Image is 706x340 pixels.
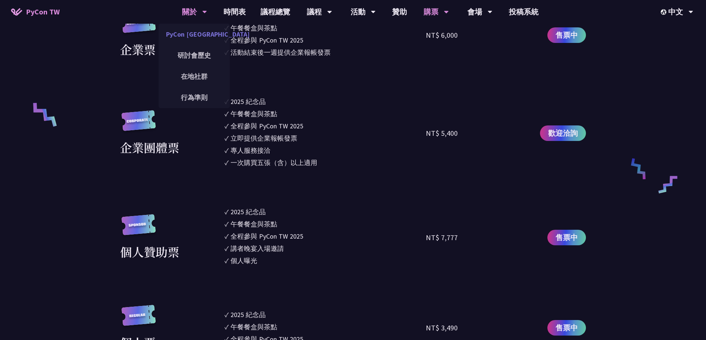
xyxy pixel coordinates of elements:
li: ✓ [225,133,426,143]
a: PyCon TW [4,3,67,21]
li: ✓ [225,23,426,33]
div: 專人服務接洽 [231,145,271,155]
span: PyCon TW [26,6,60,17]
a: 行為準則 [159,89,230,106]
span: 售票中 [556,322,578,333]
span: 售票中 [556,232,578,243]
div: NT$ 3,490 [426,322,458,333]
div: 2025 紀念品 [231,97,266,107]
li: ✓ [225,35,426,45]
a: 售票中 [547,27,586,43]
a: 研討會歷史 [159,47,230,64]
li: ✓ [225,145,426,155]
div: 企業團體票 [120,138,179,156]
li: ✓ [225,219,426,229]
div: 2025 紀念品 [231,310,266,320]
a: 歡迎洽詢 [540,125,586,141]
li: ✓ [225,158,426,168]
div: 一次購買五張（含）以上適用 [231,158,317,168]
a: 售票中 [547,230,586,245]
li: ✓ [225,121,426,131]
li: ✓ [225,47,426,57]
div: NT$ 7,777 [426,232,458,243]
li: ✓ [225,256,426,266]
img: corporate.a587c14.svg [120,12,157,41]
img: Home icon of PyCon TW 2025 [11,8,22,16]
span: 售票中 [556,30,578,41]
a: PyCon [GEOGRAPHIC_DATA] [159,26,230,43]
li: ✓ [225,109,426,119]
div: 全程參與 PyCon TW 2025 [231,231,303,241]
img: Locale Icon [661,9,668,15]
div: 午餐餐盒與茶點 [231,23,277,33]
span: 歡迎洽詢 [548,128,578,139]
li: ✓ [225,231,426,241]
li: ✓ [225,97,426,107]
div: 個人贊助票 [120,243,179,260]
img: corporate.a587c14.svg [120,110,157,139]
div: 2025 紀念品 [231,207,266,217]
div: 企業票 [120,40,156,58]
div: 全程參與 PyCon TW 2025 [231,35,303,45]
li: ✓ [225,243,426,253]
li: ✓ [225,310,426,320]
a: 在地社群 [159,68,230,85]
li: ✓ [225,322,426,332]
div: 立即提供企業報帳發票 [231,133,297,143]
a: 售票中 [547,320,586,336]
div: 講者晚宴入場邀請 [231,243,284,253]
img: sponsor.43e6a3a.svg [120,214,157,243]
div: 午餐餐盒與茶點 [231,109,277,119]
div: 全程參與 PyCon TW 2025 [231,121,303,131]
div: 午餐餐盒與茶點 [231,322,277,332]
div: 個人曝光 [231,256,257,266]
div: NT$ 5,400 [426,128,458,139]
img: regular.8f272d9.svg [120,305,157,333]
div: NT$ 6,000 [426,30,458,41]
div: 活動結束後一週提供企業報帳發票 [231,47,331,57]
div: 午餐餐盒與茶點 [231,219,277,229]
li: ✓ [225,207,426,217]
